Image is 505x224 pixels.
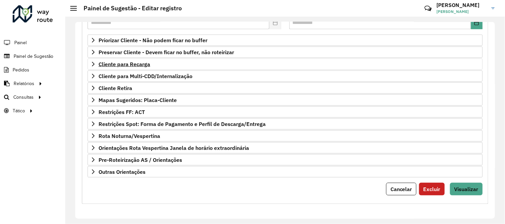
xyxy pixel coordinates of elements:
span: Priorizar Cliente - Não podem ficar no buffer [99,38,207,43]
a: Cliente para Recarga [88,58,483,70]
a: Mapas Sugeridos: Placa-Cliente [88,94,483,106]
span: Painel de Sugestão [14,53,53,60]
a: Pre-Roteirização AS / Orientações [88,154,483,166]
span: Preservar Cliente - Devem ficar no buffer, não roteirizar [99,50,234,55]
span: Cliente para Multi-CDD/Internalização [99,73,192,79]
a: Contato Rápido [421,1,435,16]
button: Excluir [419,183,445,195]
span: Painel [14,39,27,46]
span: Outras Orientações [99,169,145,174]
span: Tático [13,107,25,114]
span: Mapas Sugeridos: Placa-Cliente [99,97,177,103]
a: Rota Noturna/Vespertina [88,130,483,142]
span: Restrições Spot: Forma de Pagamento e Perfil de Descarga/Entrega [99,121,266,127]
span: [PERSON_NAME] [437,9,487,15]
span: Pedidos [13,66,29,73]
h2: Painel de Sugestão - Editar registro [77,5,182,12]
span: Consultas [13,94,34,101]
span: Orientações Rota Vespertina Janela de horário extraordinária [99,145,249,151]
a: Cliente para Multi-CDD/Internalização [88,70,483,82]
span: Cliente para Recarga [99,61,150,67]
span: Cancelar [390,186,412,192]
button: Cancelar [386,183,416,195]
a: Outras Orientações [88,166,483,177]
button: Choose Date [471,16,483,29]
a: Restrições FF: ACT [88,106,483,118]
a: Restrições Spot: Forma de Pagamento e Perfil de Descarga/Entrega [88,118,483,130]
span: Excluir [423,186,440,192]
h3: [PERSON_NAME] [437,2,487,8]
a: Orientações Rota Vespertina Janela de horário extraordinária [88,142,483,154]
span: Visualizar [454,186,478,192]
span: Restrições FF: ACT [99,109,145,115]
button: Visualizar [450,183,483,195]
span: Pre-Roteirização AS / Orientações [99,157,182,163]
a: Priorizar Cliente - Não podem ficar no buffer [88,35,483,46]
a: Cliente Retira [88,82,483,94]
span: Relatórios [14,80,34,87]
a: Preservar Cliente - Devem ficar no buffer, não roteirizar [88,47,483,58]
span: Rota Noturna/Vespertina [99,133,160,139]
span: Cliente Retira [99,85,132,91]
